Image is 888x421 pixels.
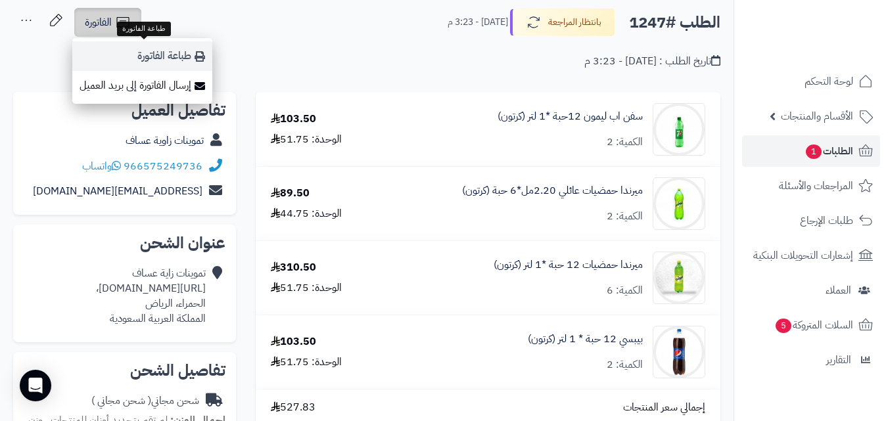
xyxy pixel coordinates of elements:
a: العملاء [742,275,880,306]
div: الكمية: 2 [607,135,643,150]
span: إجمالي سعر المنتجات [623,400,705,415]
a: الطلبات1 [742,135,880,167]
a: المراجعات والأسئلة [742,170,880,202]
a: لوحة التحكم [742,66,880,97]
span: المراجعات والأسئلة [779,177,853,195]
span: ( شحن مجاني ) [91,393,151,409]
div: الكمية: 2 [607,209,643,224]
div: الوحدة: 44.75 [271,206,342,221]
button: بانتظار المراجعة [510,9,615,36]
div: شحن مجاني [91,393,199,409]
a: طباعة الفاتورة [72,41,212,71]
div: 89.50 [271,186,310,201]
small: [DATE] - 3:23 م [448,16,508,29]
a: [EMAIL_ADDRESS][DOMAIN_NAME] [33,183,202,199]
div: تموينات زاية عساف [URL][DOMAIN_NAME]، الحمراء، الرياض المملكة العربية السعودية [96,266,206,326]
h2: تفاصيل الشحن [24,363,225,378]
img: 1747544486-c60db756-6ee7-44b0-a7d4-ec449800-90x90.jpg [653,177,705,230]
h2: تفاصيل العميل [24,102,225,118]
div: الوحدة: 51.75 [271,280,342,296]
h2: الطلب #1247 [629,9,720,36]
span: لوحة التحكم [805,72,853,91]
span: طلبات الإرجاع [800,211,853,230]
a: إرسال الفاتورة إلى بريد العميل [72,71,212,100]
a: تموينات زاوية عساف [126,133,204,148]
a: الفاتورة [74,8,141,37]
img: 1747540828-789ab214-413e-4ccd-b32f-1699f0bc-90x90.jpg [653,103,705,156]
img: logo-2.png [799,33,876,60]
div: الوحدة: 51.75 [271,132,342,147]
a: 966575249736 [124,158,202,174]
img: 1747566256-XP8G23evkchGmxKUr8YaGb2gsq2hZno4-90x90.jpg [653,252,705,304]
a: السلات المتروكة5 [742,309,880,341]
span: الطلبات [805,142,853,160]
div: 310.50 [271,260,316,275]
span: إشعارات التحويلات البنكية [753,246,853,265]
span: التقارير [826,351,851,369]
a: إشعارات التحويلات البنكية [742,240,880,271]
a: ميرندا حمضيات عائلي 2.20مل*6 حبة (كرتون) [462,183,643,198]
div: الكمية: 6 [607,283,643,298]
a: بيبسي 12 حبة * 1 لتر (كرتون) [528,332,643,347]
img: 1747594532-18409223-8150-4f06-d44a-9c8685d0-90x90.jpg [653,326,705,378]
span: السلات المتروكة [774,316,853,334]
a: طلبات الإرجاع [742,205,880,236]
span: العملاء [826,281,851,299]
h2: عنوان الشحن [24,235,225,251]
a: واتساب [82,158,121,174]
div: الوحدة: 51.75 [271,355,342,370]
div: 103.50 [271,334,316,349]
span: الفاتورة [85,14,112,30]
a: التقارير [742,344,880,376]
span: 1 [806,144,822,159]
div: طباعة الفاتورة [117,22,171,36]
a: سفن اب ليمون 12حبة *1 لتر (كرتون) [498,109,643,124]
div: الكمية: 2 [607,357,643,372]
div: تاريخ الطلب : [DATE] - 3:23 م [584,54,720,69]
a: ميرندا حمضيات 12 حبة *1 لتر (كرتون) [494,257,643,273]
div: 103.50 [271,112,316,127]
span: 527.83 [271,400,315,415]
div: Open Intercom Messenger [20,370,51,401]
span: الأقسام والمنتجات [781,107,853,125]
span: 5 [776,319,791,333]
